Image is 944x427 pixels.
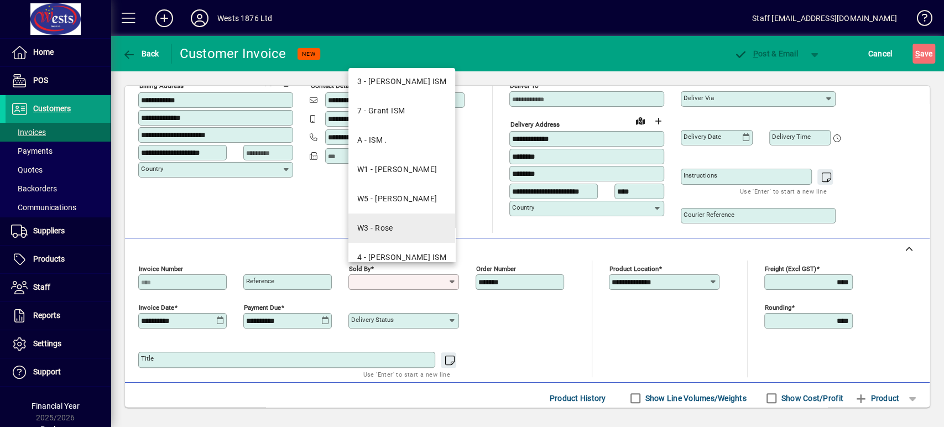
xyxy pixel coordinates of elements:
button: Save [912,44,935,64]
span: Invoices [11,128,46,137]
span: Product [854,389,899,407]
mat-label: Courier Reference [684,211,734,218]
mat-option: 3 - David ISM [348,67,455,96]
span: Reports [33,311,60,320]
a: Quotes [6,160,111,179]
mat-label: Delivery date [684,133,721,140]
a: Reports [6,302,111,330]
div: W3 - Rose [357,222,393,234]
mat-option: W5 - Kate [348,184,455,213]
mat-hint: Use 'Enter' to start a new line [740,185,827,197]
span: Payments [11,147,53,155]
span: S [915,49,920,58]
mat-label: Delivery time [772,133,811,140]
a: View on map [632,112,649,129]
button: Back [119,44,162,64]
span: Staff [33,283,50,291]
div: Wests 1876 Ltd [217,9,272,27]
mat-label: Country [141,165,163,173]
button: Choose address [649,112,667,130]
span: Communications [11,203,76,212]
mat-option: 4 - Shane ISM [348,243,455,272]
div: Customer Invoice [180,45,286,63]
app-page-header-button: Back [111,44,171,64]
span: Product History [550,389,606,407]
span: Support [33,367,61,376]
span: P [753,49,758,58]
mat-option: W3 - Rose [348,213,455,243]
a: View on map [260,73,278,91]
a: Knowledge Base [908,2,930,38]
div: W1 - [PERSON_NAME] [357,164,437,175]
a: Payments [6,142,111,160]
div: Staff [EMAIL_ADDRESS][DOMAIN_NAME] [752,9,897,27]
a: Suppliers [6,217,111,245]
mat-label: Country [512,204,534,211]
label: Show Line Volumes/Weights [643,393,747,404]
span: Cancel [868,45,893,63]
a: Communications [6,198,111,217]
span: Backorders [11,184,57,193]
mat-label: Order number [476,265,516,273]
button: Product History [545,388,611,408]
a: Settings [6,330,111,358]
a: Staff [6,274,111,301]
div: 7 - Grant ISM [357,105,405,117]
mat-hint: Use 'Enter' to start a new line [363,368,450,381]
mat-option: 7 - Grant ISM [348,96,455,126]
label: Show Cost/Profit [779,393,843,404]
a: POS [6,67,111,95]
mat-label: Delivery status [351,316,394,324]
mat-label: Reference [246,277,274,285]
mat-label: Invoice date [139,304,174,311]
span: Home [33,48,54,56]
mat-label: Freight (excl GST) [765,265,816,273]
button: Copy to Delivery address [278,74,296,91]
a: Home [6,39,111,66]
span: Suppliers [33,226,65,235]
span: Quotes [11,165,43,174]
div: 4 - [PERSON_NAME] ISM [357,252,446,263]
span: ave [915,45,932,63]
span: Products [33,254,65,263]
a: Backorders [6,179,111,198]
mat-label: Rounding [765,304,791,311]
span: NEW [302,50,316,58]
span: Financial Year [32,402,80,410]
div: W5 - [PERSON_NAME] [357,193,437,205]
a: Invoices [6,123,111,142]
span: Back [122,49,159,58]
div: 3 - [PERSON_NAME] ISM [357,76,446,87]
button: Post & Email [728,44,804,64]
mat-label: Deliver To [510,82,539,90]
span: Settings [33,339,61,348]
span: Customers [33,104,71,113]
mat-label: Product location [609,265,659,273]
mat-label: Instructions [684,171,717,179]
button: Product [849,388,905,408]
button: Profile [182,8,217,28]
div: A - ISM . [357,134,387,146]
mat-label: Payment due [244,304,281,311]
mat-label: Invoice number [139,265,183,273]
mat-option: W1 - Judy [348,155,455,184]
mat-label: Sold by [349,265,371,273]
a: Support [6,358,111,386]
button: Cancel [865,44,895,64]
a: Products [6,246,111,273]
span: POS [33,76,48,85]
mat-label: Deliver via [684,94,714,102]
mat-option: A - ISM . [348,126,455,155]
button: Add [147,8,182,28]
mat-label: Title [141,355,154,362]
span: ost & Email [734,49,798,58]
